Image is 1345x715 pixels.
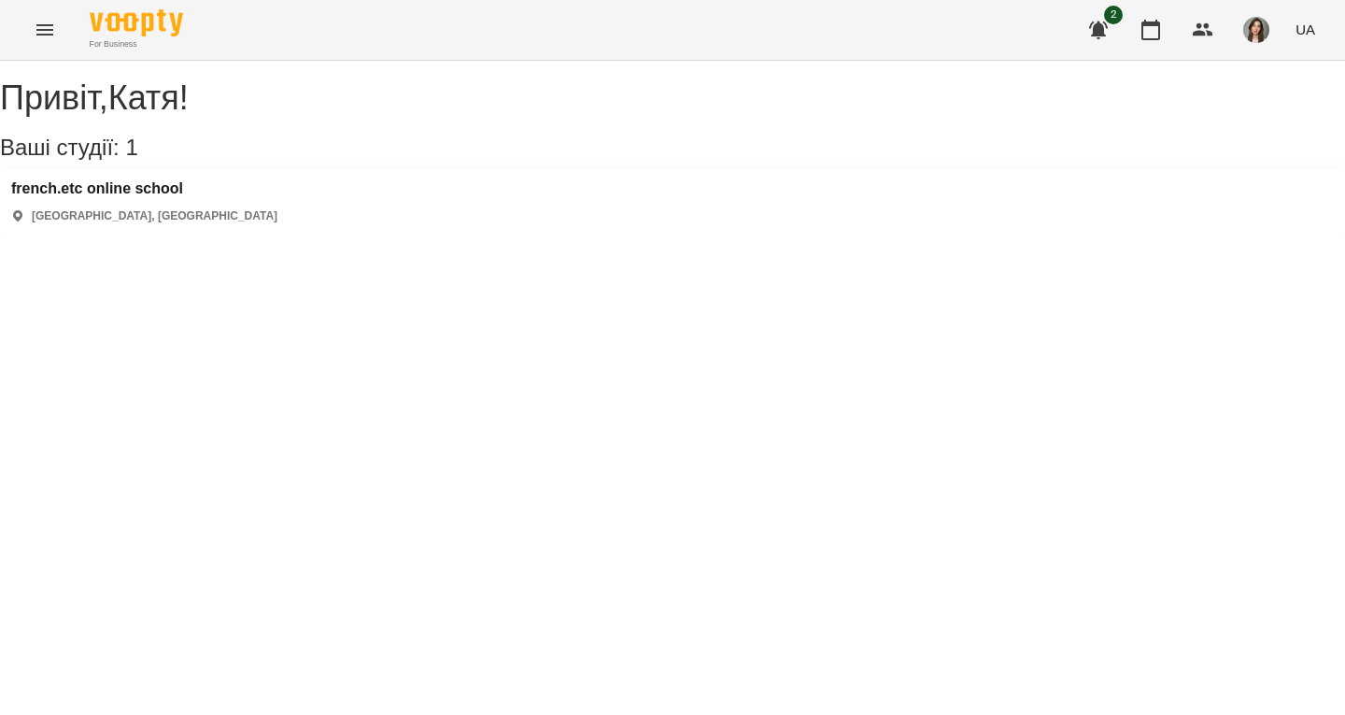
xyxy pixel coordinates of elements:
[1288,12,1323,47] button: UA
[125,135,137,160] span: 1
[1295,20,1315,39] span: UA
[11,180,277,197] a: french.etc online school
[1243,17,1269,43] img: b4b2e5f79f680e558d085f26e0f4a95b.jpg
[22,7,67,52] button: Menu
[1104,6,1123,24] span: 2
[32,208,277,224] p: [GEOGRAPHIC_DATA], [GEOGRAPHIC_DATA]
[90,9,183,36] img: Voopty Logo
[90,38,183,50] span: For Business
